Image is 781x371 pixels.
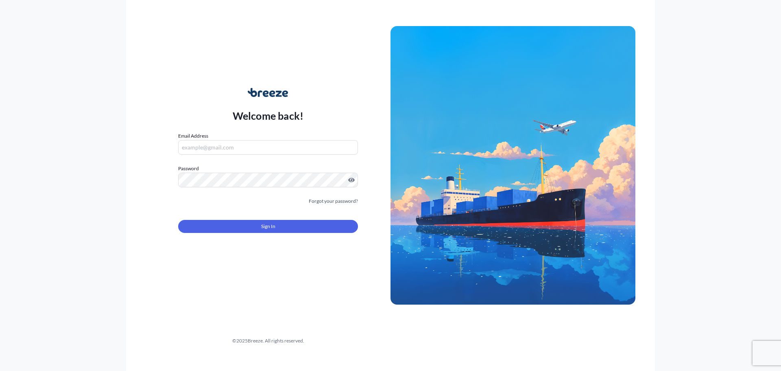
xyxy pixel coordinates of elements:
label: Email Address [178,132,208,140]
button: Show password [348,177,355,183]
label: Password [178,165,358,173]
img: Ship illustration [390,26,635,305]
button: Sign In [178,220,358,233]
a: Forgot your password? [309,197,358,205]
span: Sign In [261,222,275,231]
input: example@gmail.com [178,140,358,155]
p: Welcome back! [233,109,304,122]
div: © 2025 Breeze. All rights reserved. [146,337,390,345]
